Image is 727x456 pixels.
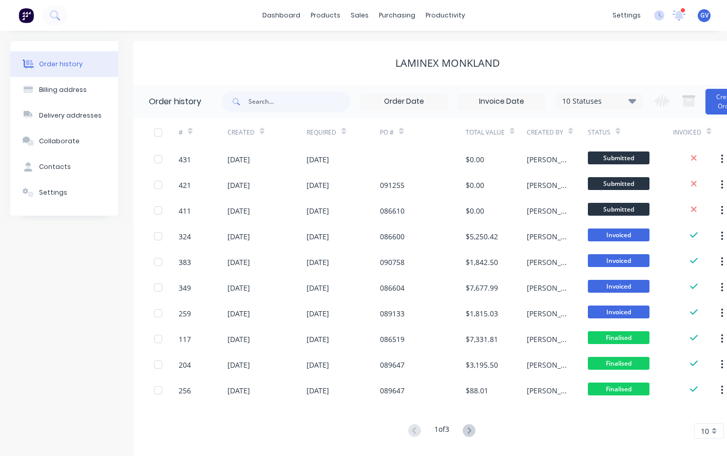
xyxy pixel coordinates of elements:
[374,8,420,23] div: purchasing
[179,231,191,242] div: 324
[227,231,250,242] div: [DATE]
[227,180,250,191] div: [DATE]
[466,180,484,191] div: $0.00
[39,188,67,197] div: Settings
[10,77,118,103] button: Billing address
[227,334,250,345] div: [DATE]
[10,103,118,128] button: Delivery addresses
[307,205,329,216] div: [DATE]
[466,257,498,268] div: $1,842.50
[466,128,505,137] div: Total Value
[434,424,449,439] div: 1 of 3
[701,426,709,436] span: 10
[527,308,567,319] div: [PERSON_NAME]
[588,128,610,137] div: Status
[380,180,405,191] div: 091255
[307,180,329,191] div: [DATE]
[380,385,405,396] div: 089647
[307,334,329,345] div: [DATE]
[527,128,563,137] div: Created By
[527,205,567,216] div: [PERSON_NAME]
[307,385,329,396] div: [DATE]
[179,385,191,396] div: 256
[179,334,191,345] div: 117
[307,231,329,242] div: [DATE]
[179,205,191,216] div: 411
[227,308,250,319] div: [DATE]
[179,359,191,370] div: 204
[10,154,118,180] button: Contacts
[346,8,374,23] div: sales
[527,385,567,396] div: [PERSON_NAME]
[527,257,567,268] div: [PERSON_NAME]
[527,118,588,146] div: Created By
[673,118,722,146] div: Invoiced
[227,128,255,137] div: Created
[673,128,701,137] div: Invoiced
[607,8,646,23] div: settings
[395,57,500,69] div: Laminex Monkland
[466,385,488,396] div: $88.01
[18,8,34,23] img: Factory
[227,282,250,293] div: [DATE]
[556,96,642,107] div: 10 Statuses
[179,257,191,268] div: 383
[588,177,649,190] span: Submitted
[39,111,102,120] div: Delivery addresses
[179,118,227,146] div: #
[380,282,405,293] div: 086604
[227,205,250,216] div: [DATE]
[10,128,118,154] button: Collaborate
[307,128,336,137] div: Required
[466,205,484,216] div: $0.00
[466,282,498,293] div: $7,677.99
[527,154,567,165] div: [PERSON_NAME]
[588,254,649,267] span: Invoiced
[227,257,250,268] div: [DATE]
[39,137,80,146] div: Collaborate
[10,51,118,77] button: Order history
[588,357,649,370] span: Finalised
[380,128,394,137] div: PO #
[179,154,191,165] div: 431
[361,94,447,109] input: Order Date
[466,154,484,165] div: $0.00
[466,359,498,370] div: $3,195.50
[380,308,405,319] div: 089133
[588,383,649,395] span: Finalised
[466,231,498,242] div: $5,250.42
[458,94,545,109] input: Invoice Date
[700,11,709,20] span: GV
[380,257,405,268] div: 090758
[588,331,649,344] span: Finalised
[179,308,191,319] div: 259
[466,334,498,345] div: $7,331.81
[39,60,83,69] div: Order history
[588,280,649,293] span: Invoiced
[466,308,498,319] div: $1,815.03
[420,8,470,23] div: productivity
[307,118,380,146] div: Required
[307,257,329,268] div: [DATE]
[527,359,567,370] div: [PERSON_NAME]
[588,306,649,318] span: Invoiced
[380,118,466,146] div: PO #
[527,231,567,242] div: [PERSON_NAME]
[227,385,250,396] div: [DATE]
[380,334,405,345] div: 086519
[39,162,71,172] div: Contacts
[227,154,250,165] div: [DATE]
[588,203,649,216] span: Submitted
[307,359,329,370] div: [DATE]
[588,118,674,146] div: Status
[305,8,346,23] div: products
[527,180,567,191] div: [PERSON_NAME]
[227,359,250,370] div: [DATE]
[527,334,567,345] div: [PERSON_NAME]
[257,8,305,23] a: dashboard
[588,151,649,164] span: Submitted
[248,91,350,112] input: Search...
[179,128,183,137] div: #
[527,282,567,293] div: [PERSON_NAME]
[39,85,87,94] div: Billing address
